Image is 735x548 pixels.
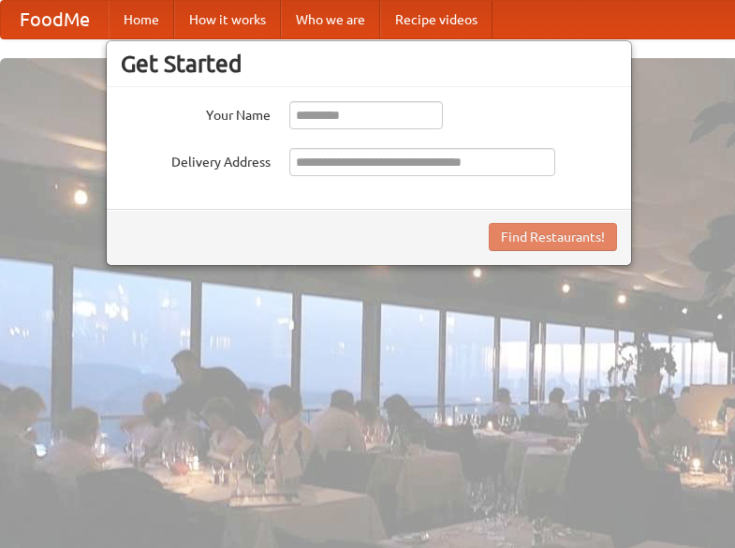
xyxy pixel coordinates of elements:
[121,50,617,78] h3: Get Started
[1,1,109,38] a: FoodMe
[109,1,174,38] a: Home
[281,1,380,38] a: Who we are
[380,1,492,38] a: Recipe videos
[174,1,281,38] a: How it works
[489,223,617,251] button: Find Restaurants!
[121,101,271,125] label: Your Name
[121,148,271,171] label: Delivery Address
